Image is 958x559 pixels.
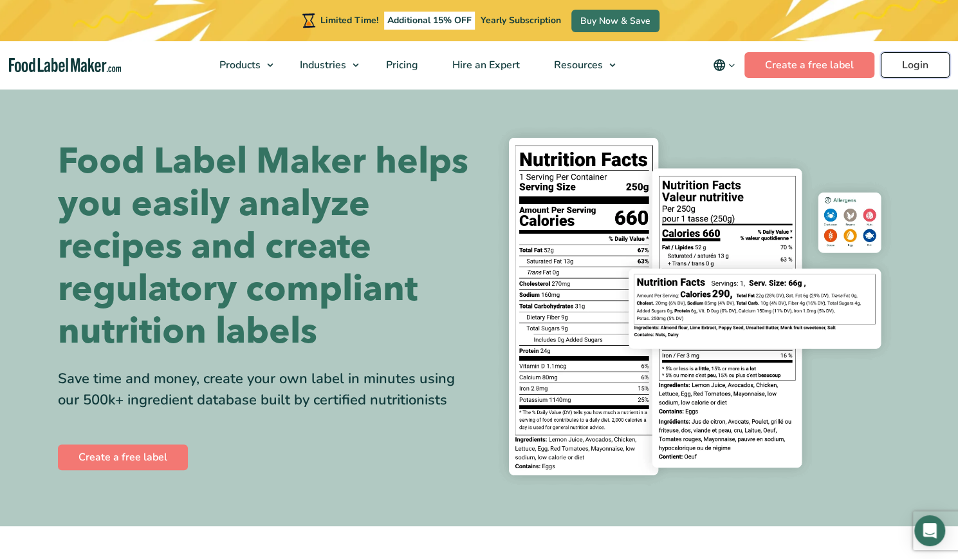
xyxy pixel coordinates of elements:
a: Resources [537,41,622,89]
a: Products [203,41,280,89]
div: Open Intercom Messenger [914,515,945,546]
a: Login [881,52,950,78]
span: Products [216,58,262,72]
span: Resources [549,58,603,72]
span: Hire an Expert [448,58,520,72]
div: Save time and money, create your own label in minutes using our 500k+ ingredient database built b... [58,368,470,411]
a: Create a free label [58,444,188,470]
span: Industries [296,58,347,72]
span: Limited Time! [320,14,378,26]
span: Additional 15% OFF [384,12,475,30]
a: Industries [283,41,365,89]
a: Create a free label [744,52,874,78]
a: Pricing [369,41,432,89]
span: Pricing [382,58,419,72]
a: Buy Now & Save [571,10,659,32]
a: Hire an Expert [435,41,533,89]
h1: Food Label Maker helps you easily analyze recipes and create regulatory compliant nutrition labels [58,140,470,353]
span: Yearly Subscription [481,14,561,26]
